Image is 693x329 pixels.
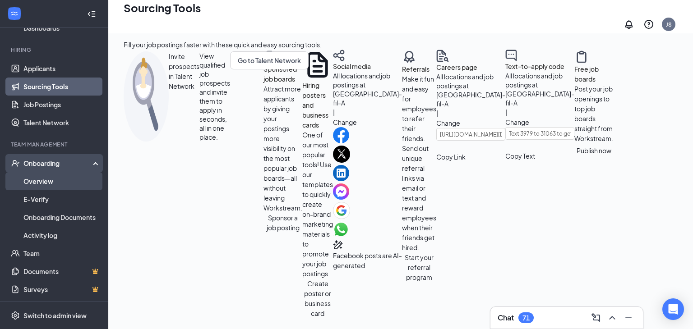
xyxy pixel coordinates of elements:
p: Make it fun and easy for employees to refer their friends. Send out unique referral links via ema... [402,74,436,252]
p: One of our most popular tools! Use our templates to quickly create on-brand marketing materials t... [302,130,333,279]
svg: ChevronUp [607,312,618,323]
h4: Referrals [402,64,436,74]
button: Create poster or business card [302,279,333,318]
a: DocumentsCrown [23,262,101,280]
a: Team [23,244,101,262]
p: Facebook posts are AI-generated [333,251,402,270]
button: Copy Link [436,152,466,162]
div: Hiring [11,46,99,54]
img: sourcing-tools [124,51,169,142]
span: View qualified job prospects and invite them to apply in seconds, all in one place. [199,51,230,142]
img: clipboard [263,50,278,64]
a: Applicants [23,59,101,78]
img: facebookIcon [333,127,349,143]
div: | [505,107,574,117]
img: text [505,50,517,61]
p: Attract more applicants by giving your postings more visibility on the most popular job boards—al... [263,84,302,213]
button: Start your referral program [402,252,436,282]
img: xIcon [333,146,350,163]
h4: Free job boards [574,64,613,84]
img: careers [436,50,449,62]
img: googleIcon [333,202,350,219]
a: Talent Network [23,114,101,132]
span: All locations and job postings at [GEOGRAPHIC_DATA]-fil-A [505,72,574,107]
a: Go to Talent Network [230,51,309,142]
img: facebookMessengerIcon [333,183,349,200]
span: Invite prospects in Talent Network [169,51,199,142]
div: 71 [522,314,530,322]
button: Copy Text [505,151,535,161]
button: Change [333,117,357,127]
a: E-Verify [23,190,101,208]
div: Onboarding [23,159,93,168]
a: Activity log [23,226,101,244]
a: Sourcing Tools [23,78,101,96]
h4: Careers page [436,62,505,72]
button: Change [436,118,460,128]
svg: Settings [11,311,20,320]
a: Overview [23,172,101,190]
img: clipboard [574,50,589,64]
a: Job Postings [23,96,101,114]
svg: MagicPencil [333,240,344,251]
div: Fill your job postings faster with these quick and easy sourcing tools. [124,40,322,50]
svg: Collapse [87,9,96,18]
h4: Hiring posters and business cards [302,80,333,130]
div: Open Intercom Messenger [662,298,684,320]
button: ComposeMessage [589,311,603,325]
h4: Social media [333,61,402,71]
a: Dashboards [23,19,101,37]
a: SurveysCrown [23,280,101,298]
div: Switch to admin view [23,311,87,320]
div: | [333,107,402,117]
h4: Sponsored job boards [263,64,302,84]
a: Onboarding Documents [23,208,101,226]
button: Go to Talent Network [230,51,309,69]
svg: UserCheck [11,159,20,168]
svg: Document [302,50,333,80]
span: All locations and job postings at [GEOGRAPHIC_DATA]-fil-A [333,72,402,107]
div: | [436,108,505,118]
button: Change [505,117,529,127]
svg: QuestionInfo [643,19,654,30]
svg: ComposeMessage [591,312,601,323]
button: Sponsor a job posting [263,213,302,233]
svg: WorkstreamLogo [10,9,19,18]
div: Team Management [11,141,99,148]
button: ChevronUp [605,311,619,325]
svg: Minimize [623,312,634,323]
h3: Chat [498,313,514,323]
img: badge [402,50,416,64]
div: JS [666,21,672,28]
p: Post your job openings to top job boards straight from Workstream. [574,84,613,143]
h4: Text-to-apply code [505,61,574,71]
svg: Notifications [624,19,634,30]
img: linkedinIcon [333,165,349,181]
button: Publish now [574,143,613,158]
button: Minimize [621,311,636,325]
span: All locations and job postings at [GEOGRAPHIC_DATA]-fil-A [436,73,505,108]
img: share [333,50,345,61]
img: whatsappIcon [333,221,349,238]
